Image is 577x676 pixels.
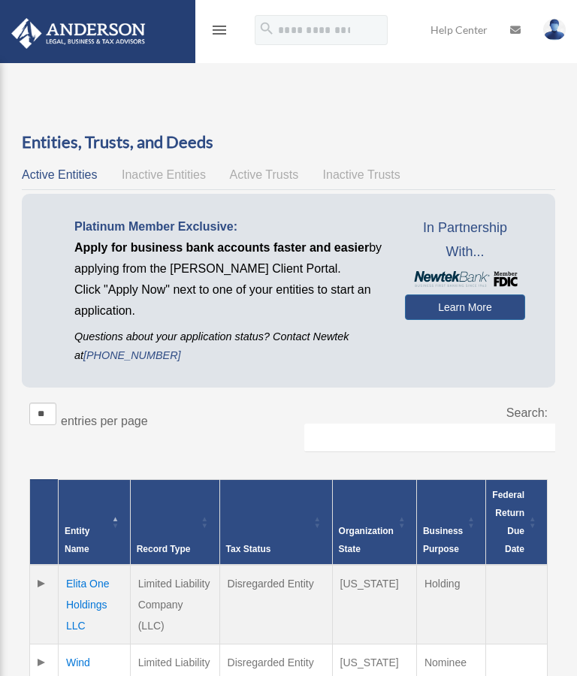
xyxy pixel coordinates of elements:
span: Entity Name [65,526,89,554]
img: NewtekBankLogoSM.png [412,271,518,287]
a: Learn More [405,294,525,320]
p: Questions about your application status? Contact Newtek at [74,327,382,365]
td: [US_STATE] [332,565,416,644]
span: Federal Return Due Date [492,490,524,554]
span: Apply for business bank accounts faster and easier [74,241,369,254]
a: menu [210,26,228,39]
th: Federal Return Due Date: Activate to sort [486,479,548,565]
th: Record Type: Activate to sort [130,479,219,565]
span: Active Entities [22,168,97,181]
span: Business Purpose [423,526,463,554]
span: In Partnership With... [405,216,525,264]
span: Inactive Entities [122,168,206,181]
th: Tax Status: Activate to sort [219,479,332,565]
p: by applying from the [PERSON_NAME] Client Portal. [74,237,382,279]
span: Record Type [137,544,191,554]
span: Organization State [339,526,394,554]
td: Elita One Holdings LLC [59,565,131,644]
p: Click "Apply Now" next to one of your entities to start an application. [74,279,382,321]
th: Entity Name: Activate to invert sorting [59,479,131,565]
label: entries per page [61,415,148,427]
td: Holding [416,565,485,644]
h3: Entities, Trusts, and Deeds [22,131,555,154]
i: search [258,20,275,37]
p: Platinum Member Exclusive: [74,216,382,237]
span: Active Trusts [230,168,299,181]
th: Business Purpose: Activate to sort [416,479,485,565]
span: Inactive Trusts [323,168,400,181]
td: Disregarded Entity [219,565,332,644]
img: Anderson Advisors Platinum Portal [7,18,150,49]
td: Limited Liability Company (LLC) [130,565,219,644]
th: Organization State: Activate to sort [332,479,416,565]
i: menu [210,21,228,39]
span: Tax Status [226,544,271,554]
a: [PHONE_NUMBER] [83,349,181,361]
label: Search: [506,406,548,419]
img: User Pic [543,19,566,41]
